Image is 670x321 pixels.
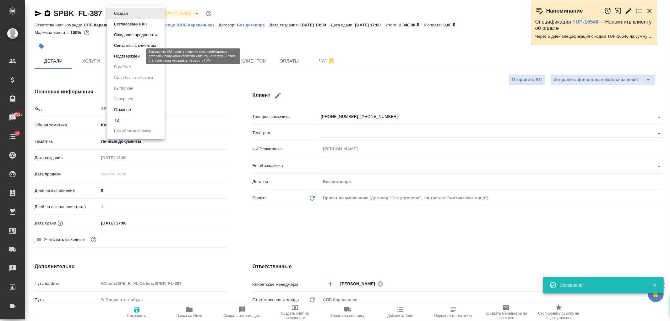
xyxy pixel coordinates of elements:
a: TUP-16546 [573,19,599,25]
button: Закрыть [648,282,661,288]
button: Закрыть [646,7,653,15]
button: Ожидание предоплаты [112,31,160,38]
button: Выполнен [112,85,135,92]
button: Сдан без статистики [112,74,155,81]
button: Связаться с клиентом [112,42,158,49]
button: Отменен [112,106,133,113]
button: Создан [112,10,130,17]
button: ТЗ [112,117,121,124]
div: Сохранено! [560,282,643,288]
button: Редактировать [625,7,632,15]
button: Без обратной связи [112,128,153,135]
button: Перейти в todo [635,7,643,15]
button: Отложить [604,7,612,15]
button: Завершен [112,96,135,102]
button: Подтвержден [112,53,142,60]
p: Через 5 дней спецификация с кодом TUP-16546 на сумму 100926.66 RUB будет просрочена [535,33,653,40]
p: Напоминание [546,8,583,14]
p: Спецификация — Напомнить клиенту об оплате [535,19,653,31]
button: Открыть в новой вкладке [615,4,622,18]
button: В работе [112,64,133,70]
button: Согласование КП [112,21,149,28]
